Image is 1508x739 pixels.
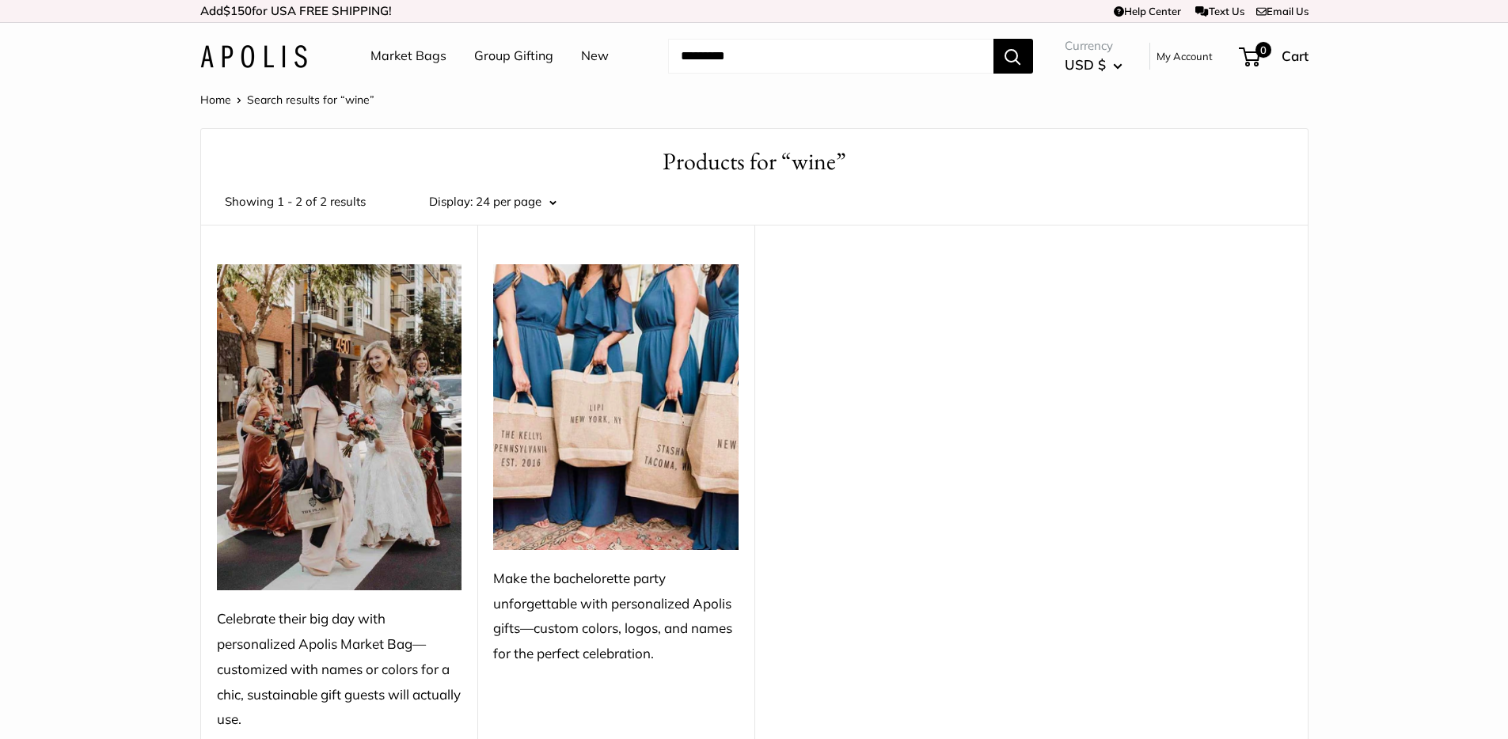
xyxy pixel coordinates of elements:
[1065,35,1122,57] span: Currency
[1195,5,1244,17] a: Text Us
[476,194,541,209] span: 24 per page
[200,93,231,107] a: Home
[474,44,553,68] a: Group Gifting
[493,566,739,666] div: Make the bachelorette party unforgettable with personalized Apolis gifts—custom colors, logos, an...
[247,93,374,107] span: Search results for “wine”
[993,39,1033,74] button: Search
[223,3,252,18] span: $150
[370,44,446,68] a: Market Bags
[1065,56,1106,73] span: USD $
[225,145,1284,179] h1: Products for “wine”
[1157,47,1213,66] a: My Account
[476,191,556,213] button: 24 per page
[1065,52,1122,78] button: USD $
[200,89,374,110] nav: Breadcrumb
[1256,5,1309,17] a: Email Us
[1255,42,1271,58] span: 0
[1240,44,1309,69] a: 0 Cart
[1282,47,1309,64] span: Cart
[200,45,307,68] img: Apolis
[493,264,739,550] img: Make the bachelorette party unforgettable with personalized Apolis gifts—custom colors, logos, an...
[581,44,609,68] a: New
[429,191,473,213] label: Display:
[668,39,993,74] input: Search...
[217,264,462,590] img: Celebrate their big day with personalized Apolis Market Bag—customized with names or colors for a...
[217,606,462,732] div: Celebrate their big day with personalized Apolis Market Bag—customized with names or colors for a...
[1114,5,1181,17] a: Help Center
[225,191,366,213] span: Showing 1 - 2 of 2 results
